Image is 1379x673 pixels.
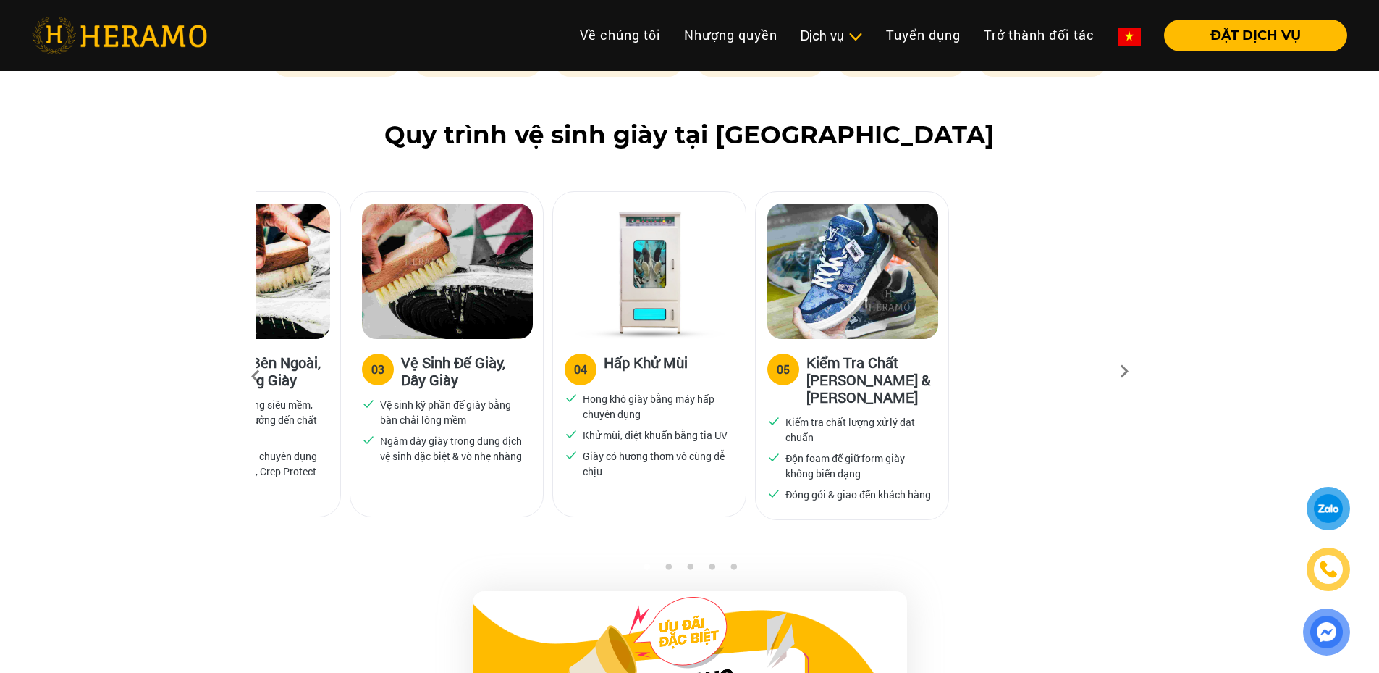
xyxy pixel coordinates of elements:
[583,391,729,422] p: Hong khô giày bằng máy hấp chuyên dụng
[565,448,578,461] img: checked.svg
[806,354,937,406] h3: Kiểm Tra Chất [PERSON_NAME] & [PERSON_NAME]
[767,414,780,427] img: checked.svg
[1152,29,1347,42] a: ĐẶT DỊCH VỤ
[401,354,531,388] h3: Vệ Sinh Đế Giày, Dây Giày
[848,30,863,44] img: subToggleIcon
[683,563,697,577] button: 3
[777,361,790,378] div: 05
[362,204,533,339] img: Heramo quy trinh ve sinh de giay day giay
[1309,550,1348,589] a: phone-icon
[767,487,780,500] img: checked.svg
[362,433,375,446] img: checked.svg
[565,427,578,440] img: checked.svg
[1320,561,1337,577] img: phone-icon
[32,120,1347,150] h2: Quy trình vệ sinh giày tại [GEOGRAPHIC_DATA]
[1118,28,1141,46] img: vn-flag.png
[32,17,207,54] img: heramo-logo.png
[785,414,932,445] p: Kiểm tra chất lượng xử lý đạt chuẩn
[574,361,587,378] div: 04
[639,563,654,577] button: 1
[568,20,672,51] a: Về chúng tôi
[801,26,863,46] div: Dịch vụ
[362,397,375,410] img: checked.svg
[371,361,384,378] div: 03
[198,354,329,388] h3: Vệ Sinh Bên Ngoài, Bên Trong Giày
[661,563,675,577] button: 2
[785,451,932,481] p: Độn foam để giữ form giày không biến dạng
[583,448,729,479] p: Giày có hương thơm vô cùng dễ chịu
[874,20,972,51] a: Tuyển dụng
[583,427,728,443] p: Khử mùi, diệt khuẩn bằng tia UV
[565,391,578,404] img: checked.svg
[767,204,938,339] img: Heramo quy trinh ve sinh kiem tra chat luong dong goi
[565,204,735,339] img: Heramo quy trinh ve sinh hap khu mui giay bang may hap uv
[767,451,780,464] img: checked.svg
[1164,20,1347,51] button: ĐẶT DỊCH VỤ
[672,20,789,51] a: Nhượng quyền
[380,397,526,427] p: Vệ sinh kỹ phần đế giày bằng bàn chải lông mềm
[604,354,688,383] h3: Hấp Khử Mùi
[972,20,1106,51] a: Trở thành đối tác
[726,563,741,577] button: 5
[704,563,719,577] button: 4
[785,487,931,502] p: Đóng gói & giao đến khách hàng
[380,433,526,464] p: Ngâm dây giày trong dung dịch vệ sinh đặc biệt & vò nhẹ nhàng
